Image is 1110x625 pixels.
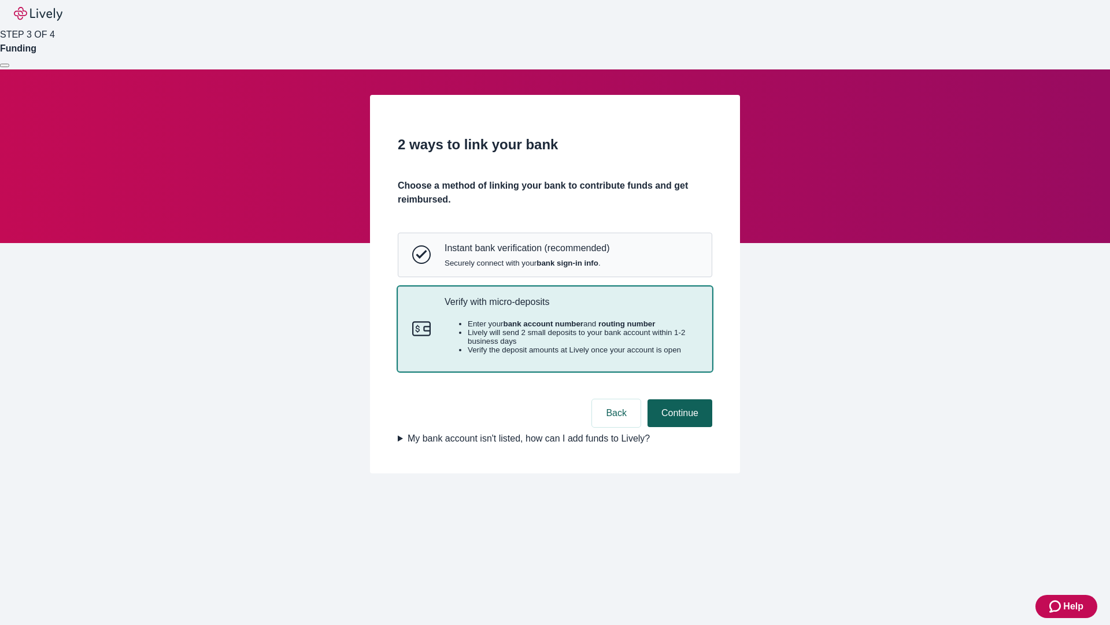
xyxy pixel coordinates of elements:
button: Micro-depositsVerify with micro-depositsEnter yourbank account numberand routing numberLively wil... [398,287,712,372]
button: Continue [647,399,712,427]
span: Securely connect with your . [445,259,609,267]
svg: Instant bank verification [412,245,431,264]
button: Back [592,399,641,427]
summary: My bank account isn't listed, how can I add funds to Lively? [398,432,712,446]
img: Lively [14,7,62,21]
button: Instant bank verificationInstant bank verification (recommended)Securely connect with yourbank si... [398,233,712,276]
strong: routing number [598,319,655,328]
li: Lively will send 2 small deposits to your bank account within 1-2 business days [468,328,698,345]
li: Verify the deposit amounts at Lively once your account is open [468,345,698,354]
strong: bank account number [504,319,584,328]
svg: Micro-deposits [412,319,431,338]
svg: Zendesk support icon [1049,600,1063,613]
strong: bank sign-in info [536,259,598,267]
button: Zendesk support iconHelp [1035,595,1097,618]
h2: 2 ways to link your bank [398,134,712,155]
h4: Choose a method of linking your bank to contribute funds and get reimbursed. [398,179,712,207]
span: Help [1063,600,1083,613]
p: Instant bank verification (recommended) [445,242,609,253]
li: Enter your and [468,319,698,328]
p: Verify with micro-deposits [445,296,698,307]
